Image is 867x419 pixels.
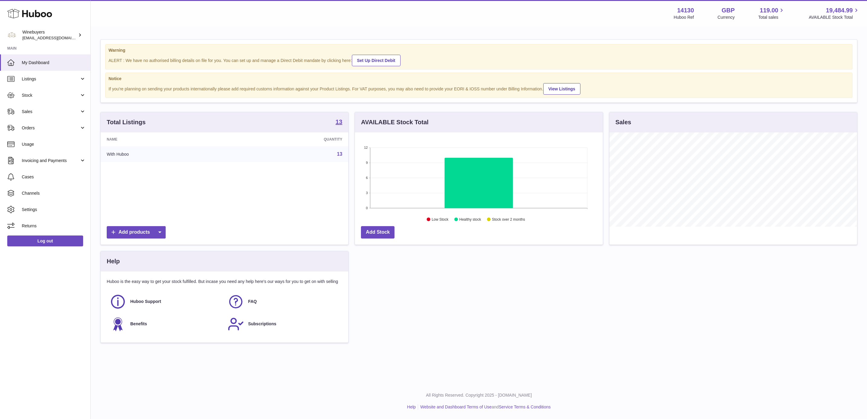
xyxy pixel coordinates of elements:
a: FAQ [228,294,339,310]
a: Huboo Support [110,294,222,310]
div: Currency [718,15,735,20]
span: Settings [22,207,86,213]
strong: GBP [722,6,735,15]
strong: 14130 [677,6,694,15]
a: Set Up Direct Debit [352,55,401,66]
span: [EMAIL_ADDRESS][DOMAIN_NAME] [22,35,89,40]
text: 3 [366,191,368,195]
h3: Total Listings [107,118,146,126]
a: Add Stock [361,226,395,239]
th: Name [101,132,231,146]
div: If you're planning on sending your products internationally please add required customs informati... [109,82,849,95]
td: With Huboo [101,146,231,162]
h3: Help [107,257,120,265]
span: FAQ [248,299,257,304]
text: Stock over 2 months [492,217,525,222]
span: AVAILABLE Stock Total [809,15,860,20]
span: Invoicing and Payments [22,158,80,164]
span: Usage [22,141,86,147]
p: All Rights Reserved. Copyright 2025 - [DOMAIN_NAME] [96,392,862,398]
li: and [418,404,550,410]
span: Benefits [130,321,147,327]
span: Orders [22,125,80,131]
th: Quantity [231,132,348,146]
span: Stock [22,93,80,98]
a: View Listings [543,83,580,95]
span: Channels [22,190,86,196]
a: 13 [336,119,342,126]
a: Benefits [110,316,222,332]
span: 19,484.99 [826,6,853,15]
strong: Notice [109,76,849,82]
a: Website and Dashboard Terms of Use [420,404,492,409]
text: Healthy stock [459,217,482,222]
h3: AVAILABLE Stock Total [361,118,428,126]
text: 6 [366,176,368,180]
span: Total sales [758,15,785,20]
a: 19,484.99 AVAILABLE Stock Total [809,6,860,20]
strong: Warning [109,47,849,53]
span: Listings [22,76,80,82]
text: 12 [364,146,368,149]
strong: 13 [336,119,342,125]
span: 119.00 [760,6,778,15]
span: Returns [22,223,86,229]
span: Subscriptions [248,321,276,327]
span: My Dashboard [22,60,86,66]
div: Winebuyers [22,29,77,41]
a: Subscriptions [228,316,339,332]
a: Service Terms & Conditions [499,404,551,409]
a: 13 [337,151,343,157]
span: Cases [22,174,86,180]
span: Sales [22,109,80,115]
text: 9 [366,161,368,164]
a: 119.00 Total sales [758,6,785,20]
text: 0 [366,206,368,210]
img: internalAdmin-14130@internal.huboo.com [7,31,16,40]
div: Huboo Ref [674,15,694,20]
p: Huboo is the easy way to get your stock fulfilled. But incase you need any help here's our ways f... [107,279,342,284]
span: Huboo Support [130,299,161,304]
text: Low Stock [432,217,449,222]
a: Add products [107,226,166,239]
a: Help [407,404,416,409]
div: ALERT : We have no authorised billing details on file for you. You can set up and manage a Direct... [109,54,849,66]
a: Log out [7,235,83,246]
h3: Sales [615,118,631,126]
